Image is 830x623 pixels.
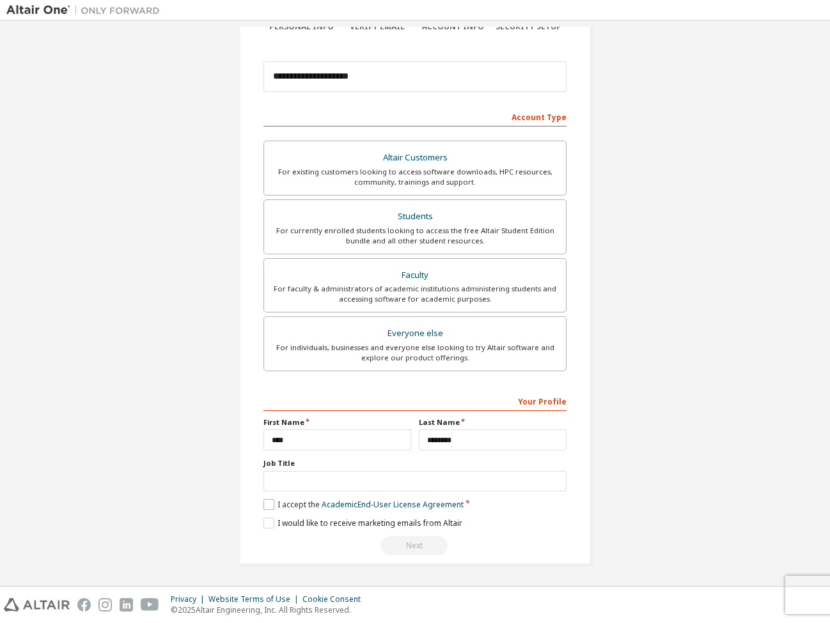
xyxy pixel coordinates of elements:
div: Cookie Consent [302,594,368,604]
div: Altair Customers [272,149,558,167]
label: Job Title [263,458,567,468]
div: Account Type [263,106,567,127]
div: Verify Email [340,22,416,32]
img: facebook.svg [77,598,91,611]
div: Personal Info [263,22,340,32]
label: Last Name [419,417,567,427]
img: linkedin.svg [120,598,133,611]
div: For individuals, businesses and everyone else looking to try Altair software and explore our prod... [272,342,558,363]
div: Read and acccept EULA to continue [263,536,567,555]
img: instagram.svg [98,598,112,611]
div: Your Profile [263,390,567,411]
div: For faculty & administrators of academic institutions administering students and accessing softwa... [272,284,558,304]
img: youtube.svg [141,598,159,611]
div: Everyone else [272,325,558,342]
div: Account Info [415,22,491,32]
a: Academic End-User License Agreement [322,499,464,510]
div: For currently enrolled students looking to access the free Altair Student Edition bundle and all ... [272,226,558,246]
div: For existing customers looking to access software downloads, HPC resources, community, trainings ... [272,167,558,187]
label: I accept the [263,499,464,510]
div: Faculty [272,266,558,284]
div: Security Setup [491,22,567,32]
img: altair_logo.svg [4,598,70,611]
img: Altair One [6,4,166,17]
p: © 2025 Altair Engineering, Inc. All Rights Reserved. [171,604,368,615]
div: Students [272,208,558,226]
div: Website Terms of Use [208,594,302,604]
label: First Name [263,417,411,427]
label: I would like to receive marketing emails from Altair [263,518,462,528]
div: Privacy [171,594,208,604]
